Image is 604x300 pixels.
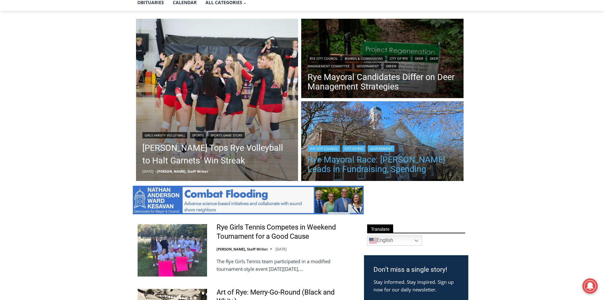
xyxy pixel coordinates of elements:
[387,55,410,62] a: City of Rye
[142,142,292,167] a: [PERSON_NAME] Tops Rye Volleyball to Halt Garnets’ Win Streak
[367,224,393,233] span: Translate
[308,72,457,91] a: Rye Mayoral Candidates Differ on Deer Management Strategies
[354,63,381,69] a: Government
[136,19,298,181] img: (PHOTO: The Rye Volleyball team from a win on September 27, 2025. Credit: Tatia Chkheidze.)
[157,169,208,174] a: [PERSON_NAME], Staff Writer
[369,237,377,244] img: en
[0,63,95,79] a: [PERSON_NAME] Read Sanctuary Fall Fest: [DATE]
[5,64,84,78] h4: [PERSON_NAME] Read Sanctuary Fall Fest: [DATE]
[208,132,245,138] a: Sports Game Story
[367,236,422,246] a: English
[160,0,300,62] div: "At the 10am stand-up meeting, each intern gets a chance to take [PERSON_NAME] and the other inte...
[308,144,457,152] div: | |
[217,257,356,273] p: The Rye Girls Tennis team participated in a modified tournament-style event [DATE][DATE],…
[136,19,298,181] a: Read More Somers Tops Rye Volleyball to Halt Garnets’ Win Streak
[308,155,457,174] a: Rye Mayoral Race: [PERSON_NAME] Leads in Fundraising, Spending
[342,145,365,152] a: City of Rye
[308,54,457,69] div: | | | | | |
[384,63,399,69] a: Green
[142,132,187,138] a: Girls Varsity Volleyball
[342,55,385,62] a: Boards & Commissions
[67,54,69,60] div: 1
[142,169,153,174] time: [DATE]
[74,54,77,60] div: 6
[155,169,157,174] span: –
[368,145,394,152] a: Government
[413,55,425,62] a: Deer
[142,131,292,138] div: | |
[138,224,207,276] img: Rye Girls Tennis Competes in Weekend Tournament for a Good Cause
[190,132,206,138] a: Sports
[301,19,464,100] img: (PHOTO: The Rye Nature Center maintains two fenced deer exclosure areas to keep deer out and allo...
[67,19,92,52] div: Co-sponsored by Westchester County Parks
[166,63,294,77] span: Intern @ [DOMAIN_NAME]
[308,145,340,152] a: Rye City Council
[276,247,287,251] time: [DATE]
[217,223,356,241] a: Rye Girls Tennis Competes in Weekend Tournament for a Good Cause
[373,278,459,293] p: Stay informed. Stay inspired. Sign up now for our daily newsletter.
[308,55,340,62] a: Rye City Council
[217,247,268,251] a: [PERSON_NAME], Staff Writer
[301,101,464,183] img: Rye City Hall Rye, NY
[71,54,73,60] div: /
[153,62,307,79] a: Intern @ [DOMAIN_NAME]
[301,19,464,100] a: Read More Rye Mayoral Candidates Differ on Deer Management Strategies
[0,0,63,63] img: s_800_29ca6ca9-f6cc-433c-a631-14f6620ca39b.jpeg
[373,265,459,275] h3: Don’t miss a single story!
[301,101,464,183] a: Read More Rye Mayoral Race: Henderson Leads in Fundraising, Spending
